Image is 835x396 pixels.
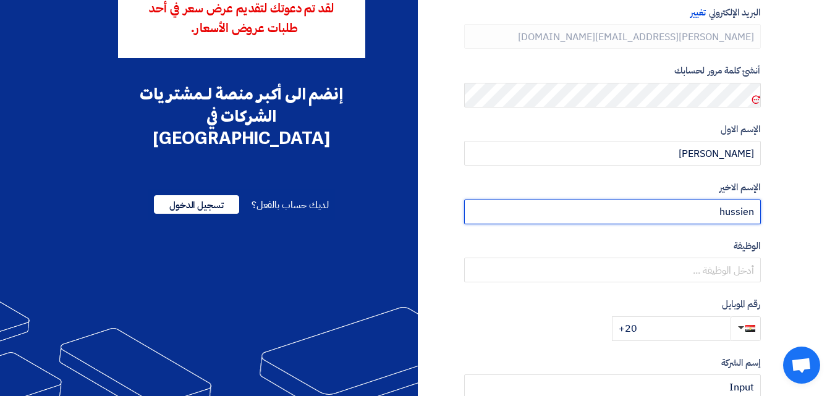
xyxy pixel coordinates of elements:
[464,200,761,224] input: أدخل الإسم الاخير ...
[464,24,761,49] input: أدخل بريد العمل الإلكتروني الخاص بك ...
[149,3,334,35] span: لقد تم دعوتك لتقديم عرض سعر في أحد طلبات عروض الأسعار.
[464,6,761,20] label: البريد الإلكتروني
[464,258,761,282] input: أدخل الوظيفة ...
[464,297,761,311] label: رقم الموبايل
[612,316,731,341] input: أدخل رقم الموبايل ...
[464,239,761,253] label: الوظيفة
[118,83,365,150] div: إنضم الى أكبر منصة لـمشتريات الشركات في [GEOGRAPHIC_DATA]
[252,198,329,213] span: لديك حساب بالفعل؟
[464,356,761,370] label: إسم الشركة
[464,64,761,78] label: أنشئ كلمة مرور لحسابك
[154,198,239,213] a: تسجيل الدخول
[783,347,820,384] div: دردشة مفتوحة
[464,141,761,166] input: أدخل الإسم الاول ...
[464,122,761,137] label: الإسم الاول
[464,180,761,195] label: الإسم الاخير
[154,195,239,214] span: تسجيل الدخول
[690,6,706,19] span: تغيير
